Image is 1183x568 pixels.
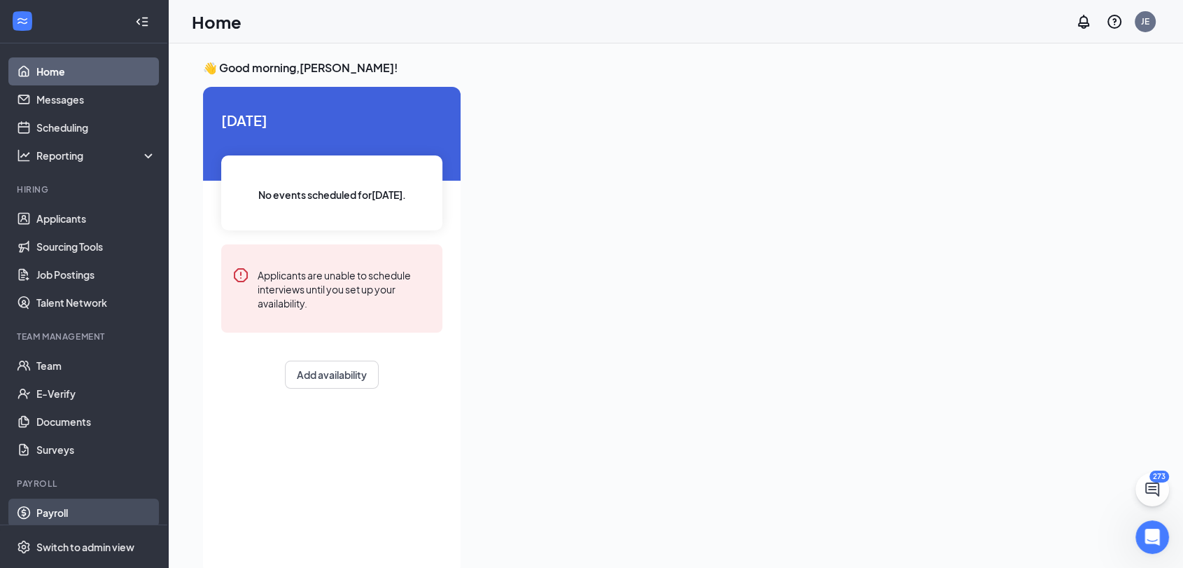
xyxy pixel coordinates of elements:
[17,540,31,554] svg: Settings
[17,478,153,490] div: Payroll
[203,60,1148,76] h3: 👋 Good morning, [PERSON_NAME] !
[1106,13,1123,30] svg: QuestionInfo
[135,15,149,29] svg: Collapse
[36,148,157,162] div: Reporting
[15,14,29,28] svg: WorkstreamLogo
[258,187,406,202] span: No events scheduled for [DATE] .
[36,233,156,261] a: Sourcing Tools
[36,436,156,464] a: Surveys
[1135,520,1169,554] iframe: Intercom live chat
[1144,481,1161,498] svg: ChatActive
[36,380,156,408] a: E-Verify
[36,261,156,289] a: Job Postings
[192,10,241,34] h1: Home
[1075,13,1092,30] svg: Notifications
[36,540,134,554] div: Switch to admin view
[258,267,431,310] div: Applicants are unable to schedule interviews until you set up your availability.
[17,148,31,162] svg: Analysis
[232,267,249,284] svg: Error
[1149,471,1169,483] div: 273
[36,85,156,113] a: Messages
[36,499,156,527] a: Payroll
[36,113,156,141] a: Scheduling
[17,183,153,195] div: Hiring
[1141,15,1149,27] div: JE
[1135,473,1169,506] button: ChatActive
[36,57,156,85] a: Home
[36,352,156,380] a: Team
[285,361,379,389] button: Add availability
[36,408,156,436] a: Documents
[221,109,442,131] span: [DATE]
[36,205,156,233] a: Applicants
[17,331,153,342] div: Team Management
[36,289,156,317] a: Talent Network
